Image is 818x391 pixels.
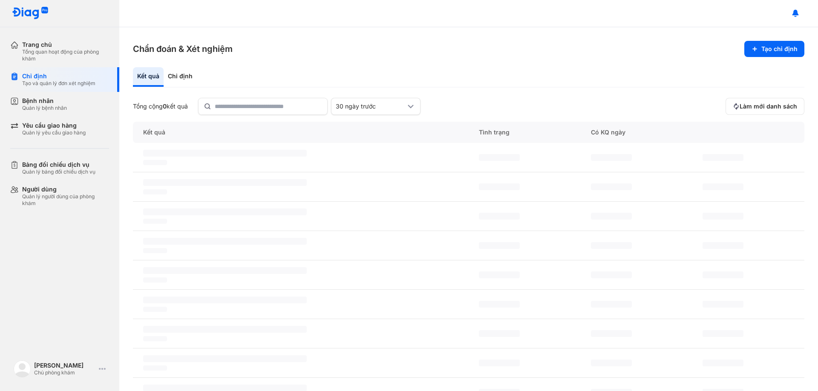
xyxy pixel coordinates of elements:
span: ‌ [479,213,520,220]
span: ‌ [703,301,743,308]
div: Tạo và quản lý đơn xét nghiệm [22,80,95,87]
h3: Chẩn đoán & Xét nghiệm [133,43,233,55]
div: Bệnh nhân [22,97,67,105]
div: Tổng quan hoạt động của phòng khám [22,49,109,62]
div: Quản lý người dùng của phòng khám [22,193,109,207]
span: ‌ [143,326,307,333]
span: ‌ [591,271,632,278]
span: ‌ [591,242,632,249]
span: ‌ [143,179,307,186]
span: ‌ [591,154,632,161]
span: ‌ [703,330,743,337]
span: ‌ [143,248,167,253]
span: ‌ [143,336,167,341]
span: ‌ [143,277,167,283]
img: logo [14,360,31,377]
span: ‌ [703,154,743,161]
div: Quản lý bệnh nhân [22,105,67,111]
div: Tổng cộng kết quả [133,103,188,110]
span: 0 [163,103,167,110]
span: ‌ [143,355,307,362]
span: ‌ [143,208,307,215]
div: Chỉ định [164,67,197,87]
div: Kết quả [133,67,164,87]
span: ‌ [479,183,520,190]
div: Chủ phòng khám [34,369,95,376]
span: Làm mới danh sách [740,103,797,110]
span: ‌ [143,267,307,274]
span: ‌ [591,183,632,190]
div: 30 ngày trước [336,103,406,110]
span: ‌ [479,154,520,161]
span: ‌ [479,301,520,308]
div: Trang chủ [22,41,109,49]
span: ‌ [703,360,743,366]
div: [PERSON_NAME] [34,362,95,369]
span: ‌ [143,307,167,312]
span: ‌ [143,365,167,371]
span: ‌ [591,213,632,220]
span: ‌ [479,242,520,249]
div: Tình trạng [469,122,581,143]
span: ‌ [591,330,632,337]
span: ‌ [703,242,743,249]
button: Làm mới danh sách [726,98,804,115]
span: ‌ [591,360,632,366]
span: ‌ [703,213,743,220]
div: Chỉ định [22,72,95,80]
span: ‌ [479,330,520,337]
span: ‌ [703,183,743,190]
span: ‌ [479,271,520,278]
span: ‌ [143,150,307,157]
span: ‌ [703,271,743,278]
img: logo [12,7,49,20]
div: Người dùng [22,186,109,193]
span: ‌ [591,301,632,308]
div: Kết quả [133,122,469,143]
div: Quản lý yêu cầu giao hàng [22,129,86,136]
span: ‌ [143,297,307,303]
div: Bảng đối chiếu dịch vụ [22,161,95,168]
div: Yêu cầu giao hàng [22,122,86,129]
span: ‌ [143,219,167,224]
div: Quản lý bảng đối chiếu dịch vụ [22,168,95,175]
span: ‌ [143,238,307,245]
span: ‌ [143,160,167,165]
div: Có KQ ngày [581,122,693,143]
span: ‌ [479,360,520,366]
button: Tạo chỉ định [744,41,804,57]
span: ‌ [143,189,167,194]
